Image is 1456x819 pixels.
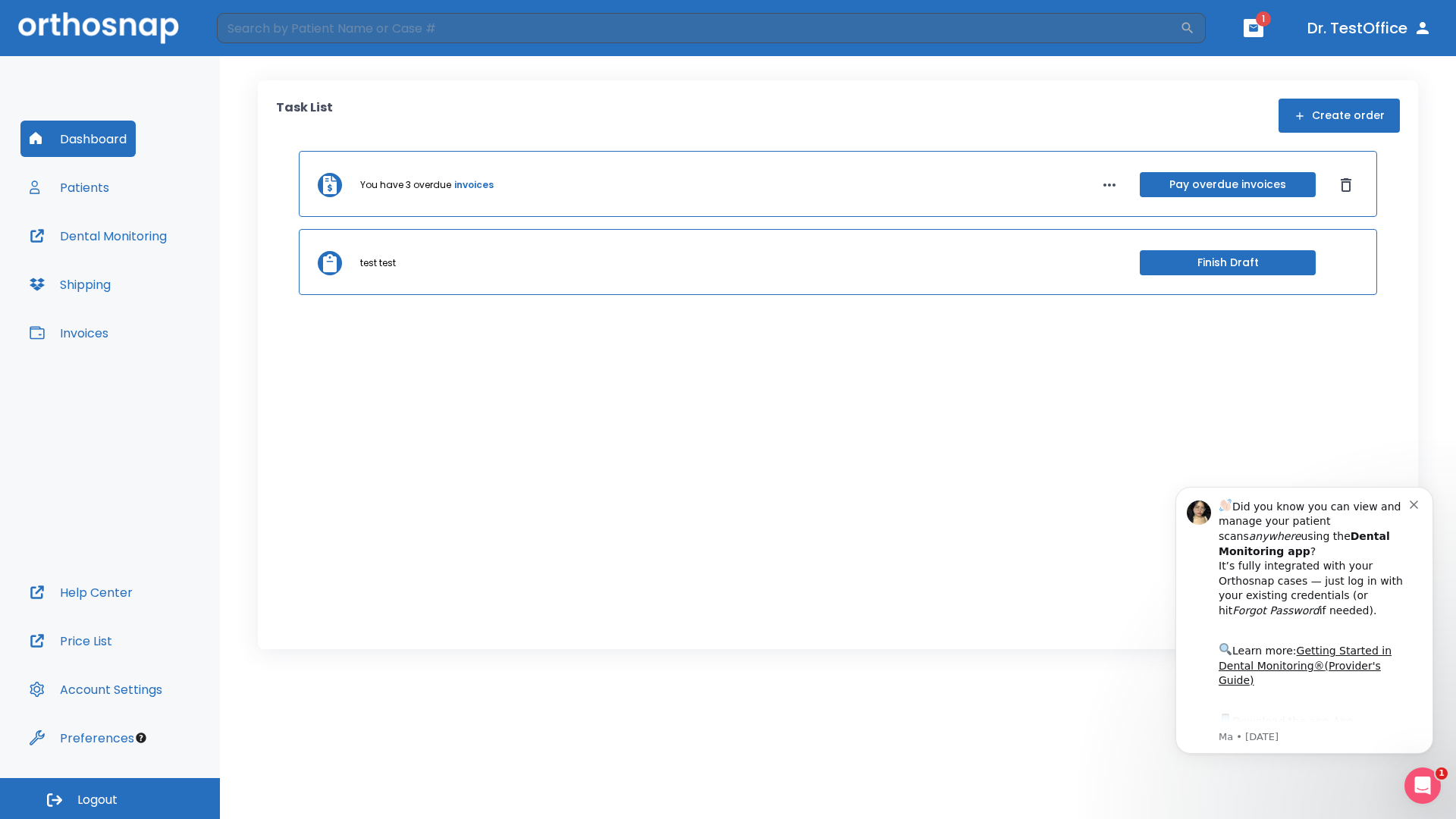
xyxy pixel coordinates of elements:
[20,574,142,610] button: Help Center
[1279,99,1400,133] button: Create order
[20,169,118,206] button: Patients
[20,266,120,303] button: Shipping
[217,13,1180,43] input: Search by Patient Name or Case #
[276,99,333,133] p: Task List
[20,671,171,708] button: Account Settings
[66,247,257,325] div: Download the app: | ​ Let us know if you need help getting started!
[1140,250,1316,275] button: Finish Draft
[134,731,148,745] div: Tooltip anchor
[77,792,118,808] span: Logout
[360,178,451,192] p: You have 3 overdue
[20,218,176,254] button: Dental Monitoring
[20,720,143,756] button: Preferences
[20,623,121,659] button: Price List
[1334,173,1358,197] button: Dismiss
[454,178,494,192] a: invoices
[1256,11,1271,27] span: 1
[1404,767,1441,804] iframe: Intercom live chat
[1140,172,1316,197] button: Pay overdue invoices
[20,121,136,157] button: Dashboard
[1153,464,1456,778] iframe: Intercom notifications message
[360,256,396,270] p: test test
[18,12,179,43] img: Orthosnap
[1436,767,1448,780] span: 1
[66,266,257,280] p: Message from Ma, sent 2w ago
[257,33,269,45] button: Dismiss notification
[20,315,118,351] button: Invoices
[1301,14,1438,42] button: Dr. TestOffice
[66,251,201,278] a: App Store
